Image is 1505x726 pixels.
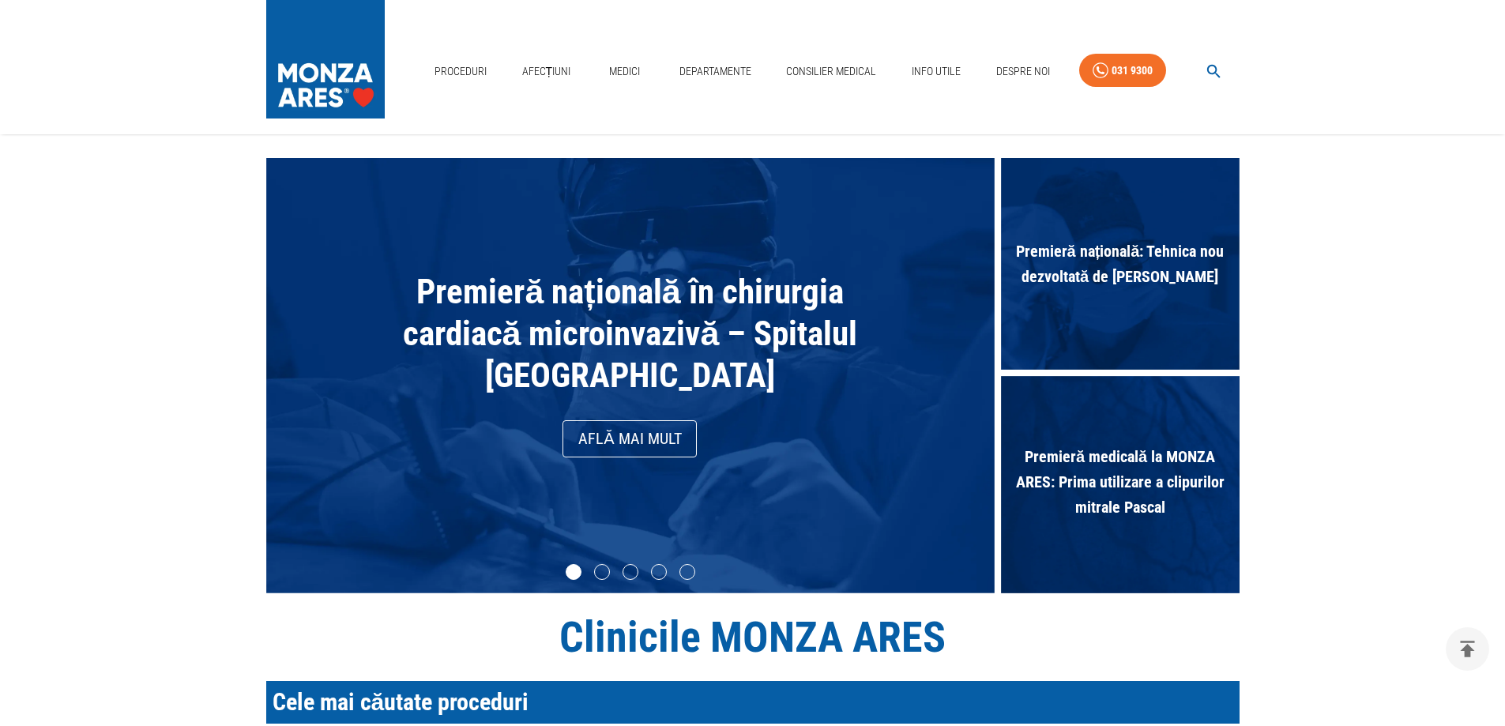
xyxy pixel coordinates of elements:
button: delete [1446,627,1489,671]
a: 031 9300 [1079,54,1166,88]
a: Despre Noi [990,55,1056,88]
a: Info Utile [905,55,967,88]
a: Află mai mult [562,420,697,457]
li: slide item 4 [651,564,667,580]
a: Medici [600,55,650,88]
span: Premieră națională: Tehnica nou dezvoltată de [PERSON_NAME] [1001,231,1240,297]
div: 031 9300 [1112,61,1153,81]
div: Premieră medicală la MONZA ARES: Prima utilizare a clipurilor mitrale Pascal [1001,376,1240,594]
span: Cele mai căutate proceduri [273,688,529,716]
li: slide item 2 [594,564,610,580]
li: slide item 3 [623,564,638,580]
a: Departamente [673,55,758,88]
span: Premieră națională în chirurgia cardiacă microinvazivă – Spitalul [GEOGRAPHIC_DATA] [403,272,858,395]
li: slide item 5 [679,564,695,580]
a: Consilier Medical [780,55,882,88]
h1: Clinicile MONZA ARES [266,612,1240,662]
div: Premieră națională: Tehnica nou dezvoltată de [PERSON_NAME] [1001,158,1240,376]
a: Afecțiuni [516,55,578,88]
a: Proceduri [428,55,493,88]
li: slide item 1 [566,564,581,580]
span: Premieră medicală la MONZA ARES: Prima utilizare a clipurilor mitrale Pascal [1001,436,1240,528]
